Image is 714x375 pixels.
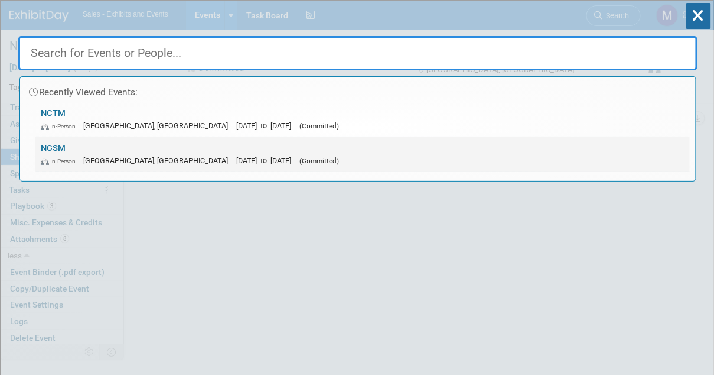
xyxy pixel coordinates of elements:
[83,121,234,130] span: [GEOGRAPHIC_DATA], [GEOGRAPHIC_DATA]
[299,157,339,165] span: (Committed)
[35,137,690,172] a: NCSM In-Person [GEOGRAPHIC_DATA], [GEOGRAPHIC_DATA] [DATE] to [DATE] (Committed)
[41,122,81,130] span: In-Person
[35,102,690,137] a: NCTM In-Person [GEOGRAPHIC_DATA], [GEOGRAPHIC_DATA] [DATE] to [DATE] (Committed)
[236,156,297,165] span: [DATE] to [DATE]
[26,77,690,102] div: Recently Viewed Events:
[18,36,697,70] input: Search for Events or People...
[299,122,339,130] span: (Committed)
[41,157,81,165] span: In-Person
[83,156,234,165] span: [GEOGRAPHIC_DATA], [GEOGRAPHIC_DATA]
[236,121,297,130] span: [DATE] to [DATE]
